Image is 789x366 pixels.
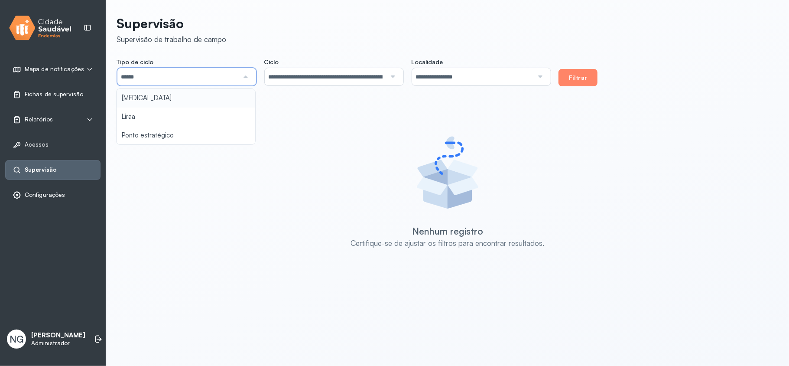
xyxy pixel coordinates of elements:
[117,89,255,108] li: [MEDICAL_DATA]
[13,166,93,174] a: Supervisão
[117,58,153,66] span: Tipo de ciclo
[25,191,65,199] span: Configurações
[13,191,93,199] a: Configurações
[411,58,443,66] span: Localidade
[31,340,85,347] p: Administrador
[25,141,49,148] span: Acessos
[25,116,53,123] span: Relatórios
[558,69,597,86] button: Filtrar
[25,166,57,173] span: Supervisão
[351,239,545,248] div: Certifique-se de ajustar os filtros para encontrar resultados.
[117,108,255,126] li: Liraa
[13,141,93,149] a: Acessos
[117,126,255,145] li: Ponto estratégico
[13,90,93,99] a: Fichas de supervisão
[412,225,483,237] div: Nenhum registro
[31,331,85,340] p: [PERSON_NAME]
[264,58,279,66] span: Ciclo
[117,100,772,108] div: 0 registros encontrados
[25,91,83,98] span: Fichas de supervisão
[10,333,23,345] span: NG
[9,14,71,42] img: logo.svg
[409,134,487,212] img: Imagem de Empty State
[117,16,226,31] p: Supervisão
[117,35,226,44] div: Supervisão de trabalho de campo
[25,65,84,73] span: Mapa de notificações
